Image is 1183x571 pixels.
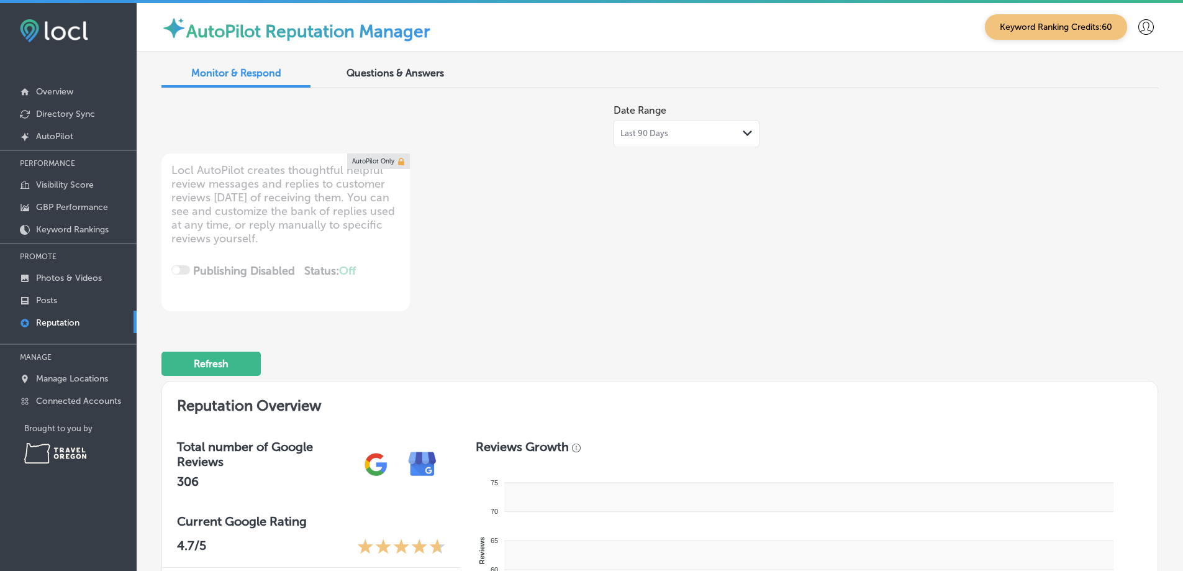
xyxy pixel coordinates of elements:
[36,131,73,142] p: AutoPilot
[177,514,446,529] h3: Current Google Rating
[36,317,79,328] p: Reputation
[36,373,108,384] p: Manage Locations
[24,443,86,464] img: Travel Oregon
[491,479,498,486] tspan: 75
[478,537,486,564] text: Reviews
[36,202,108,212] p: GBP Performance
[186,21,430,42] label: AutoPilot Reputation Manager
[614,104,666,116] label: Date Range
[36,273,102,283] p: Photos & Videos
[36,180,94,190] p: Visibility Score
[357,538,446,557] div: 4.7 Stars
[161,352,261,376] button: Refresh
[36,109,95,119] p: Directory Sync
[985,14,1127,40] span: Keyword Ranking Credits: 60
[177,538,206,557] p: 4.7 /5
[620,129,668,139] span: Last 90 Days
[191,67,281,79] span: Monitor & Respond
[177,439,353,469] h3: Total number of Google Reviews
[36,86,73,97] p: Overview
[36,396,121,406] p: Connected Accounts
[491,537,498,544] tspan: 65
[24,424,137,433] p: Brought to you by
[20,19,88,42] img: fda3e92497d09a02dc62c9cd864e3231.png
[36,295,57,306] p: Posts
[347,67,444,79] span: Questions & Answers
[476,439,569,454] h3: Reviews Growth
[161,16,186,40] img: autopilot-icon
[353,441,399,488] img: gPZS+5FD6qPJAAAAABJRU5ErkJggg==
[162,381,1158,424] h2: Reputation Overview
[399,441,446,488] img: e7ababfa220611ac49bdb491a11684a6.png
[491,508,498,515] tspan: 70
[177,474,353,489] h2: 306
[36,224,109,235] p: Keyword Rankings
